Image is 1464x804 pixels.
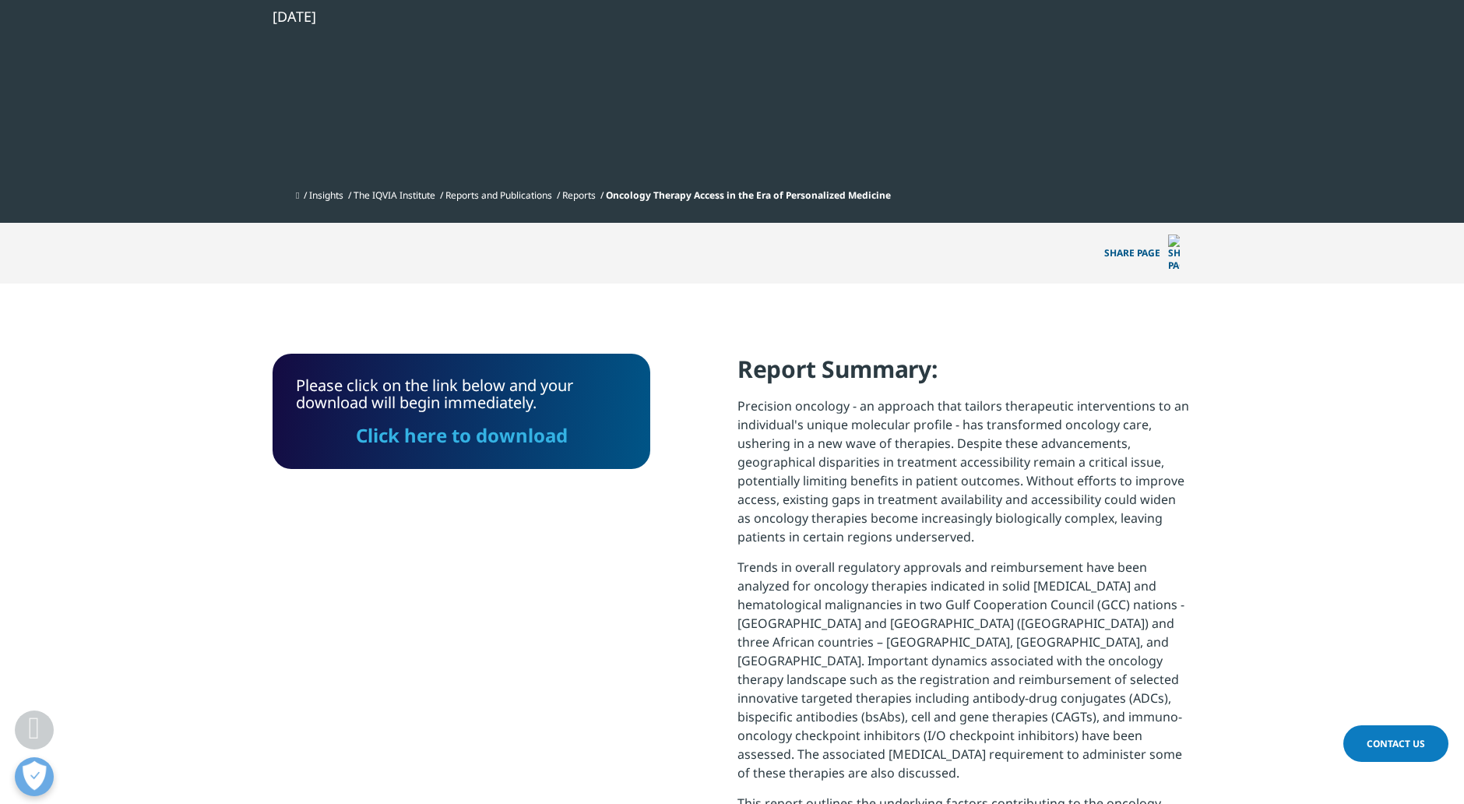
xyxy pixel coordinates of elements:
p: Share PAGE [1093,223,1191,284]
a: Reports [562,189,596,202]
a: The IQVIA Institute [354,189,435,202]
span: Contact Us [1367,737,1425,750]
a: Contact Us [1343,725,1448,762]
a: Reports and Publications [445,189,552,202]
div: Please click on the link below and your download will begin immediately. [296,377,627,446]
img: Share PAGE [1168,235,1180,272]
button: Share PAGEShare PAGE [1093,223,1191,284]
button: Открыть настройки [15,757,54,796]
a: Insights [309,189,343,202]
p: Precision oncology - an approach that tailors therapeutic interventions to an individual's unique... [737,397,1191,558]
span: Oncology Therapy Access in the Era of Personalized Medicine [606,189,891,202]
a: Click here to download [356,422,568,448]
div: [DATE] [273,7,807,26]
h4: Report Summary: [737,354,1191,397]
p: Trends in overall regulatory approvals and reimbursement have been analyzed for oncology therapie... [737,558,1191,794]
